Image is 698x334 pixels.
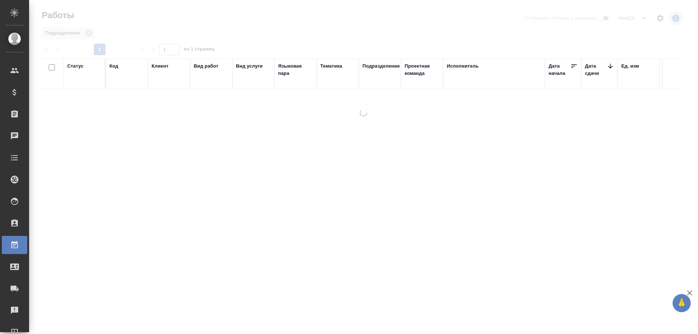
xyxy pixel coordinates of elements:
div: Проектная команда [405,63,440,77]
div: Код [109,63,118,70]
div: Клиент [152,63,168,70]
div: Тематика [320,63,342,70]
div: Вид услуги [236,63,263,70]
div: Подразделение [362,63,400,70]
div: Статус [67,63,84,70]
div: Дата сдачи [585,63,607,77]
div: Вид работ [194,63,218,70]
div: Дата начала [549,63,570,77]
div: Ед. изм [621,63,639,70]
button: 🙏 [673,294,691,312]
div: Исполнитель [447,63,479,70]
div: Языковая пара [278,63,313,77]
span: 🙏 [675,295,688,311]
